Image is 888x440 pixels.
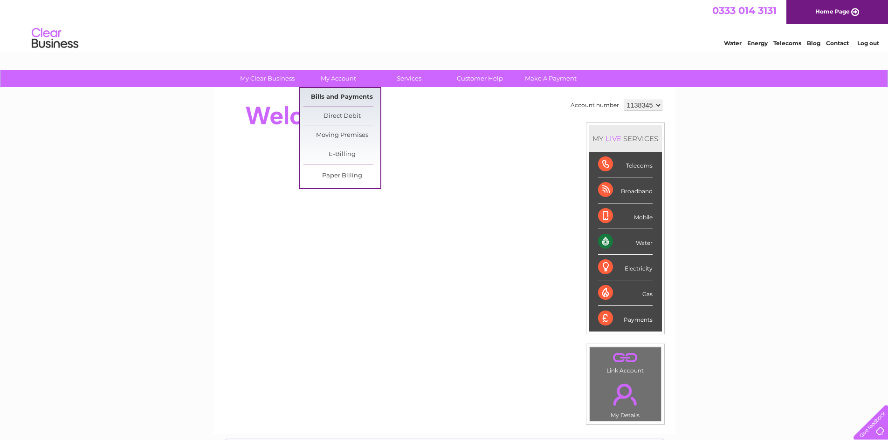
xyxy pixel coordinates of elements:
[303,88,380,107] a: Bills and Payments
[31,24,79,53] img: logo.png
[598,152,653,177] div: Telecoms
[303,107,380,126] a: Direct Debit
[598,203,653,229] div: Mobile
[598,306,653,331] div: Payments
[568,97,621,113] td: Account number
[747,40,768,47] a: Energy
[592,350,659,366] a: .
[857,40,879,47] a: Log out
[807,40,820,47] a: Blog
[300,70,377,87] a: My Account
[604,134,623,143] div: LIVE
[303,145,380,164] a: E-Billing
[592,378,659,411] a: .
[441,70,518,87] a: Customer Help
[773,40,801,47] a: Telecoms
[589,125,662,152] div: MY SERVICES
[712,5,777,16] a: 0333 014 3131
[224,5,665,45] div: Clear Business is a trading name of Verastar Limited (registered in [GEOGRAPHIC_DATA] No. 3667643...
[589,347,661,376] td: Link Account
[598,229,653,255] div: Water
[303,126,380,145] a: Moving Premises
[724,40,742,47] a: Water
[371,70,447,87] a: Services
[589,376,661,421] td: My Details
[598,255,653,280] div: Electricity
[303,167,380,185] a: Paper Billing
[229,70,306,87] a: My Clear Business
[598,280,653,306] div: Gas
[826,40,849,47] a: Contact
[598,177,653,203] div: Broadband
[512,70,589,87] a: Make A Payment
